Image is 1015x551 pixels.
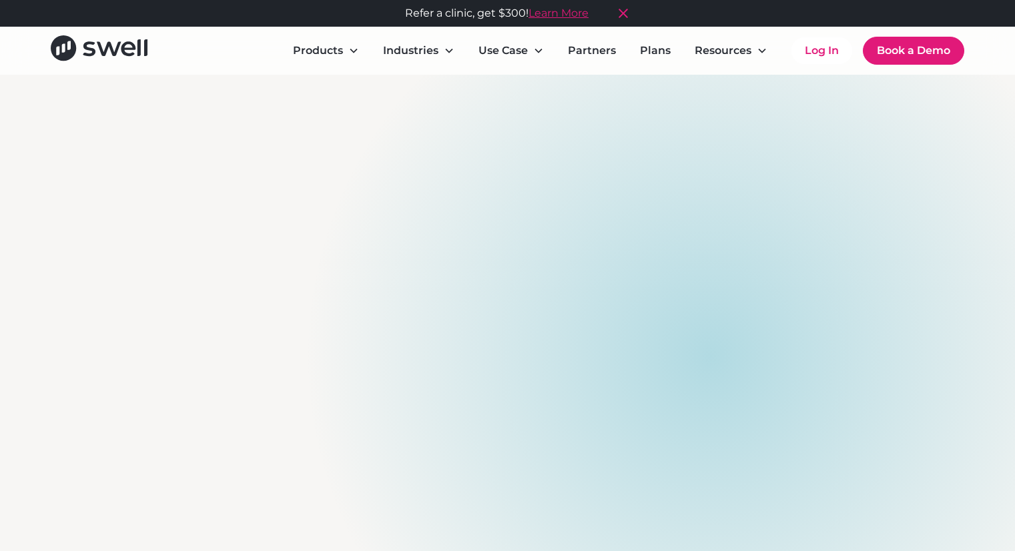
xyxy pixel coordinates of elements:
a: Learn More [529,5,589,21]
a: Book a Demo [863,37,964,65]
div: Use Case [478,43,528,59]
a: Log In [791,37,852,64]
div: Refer a clinic, get $300! [405,5,589,21]
div: Resources [695,43,751,59]
div: Industries [383,43,438,59]
div: Products [293,43,343,59]
a: Partners [557,37,627,64]
a: Plans [629,37,681,64]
